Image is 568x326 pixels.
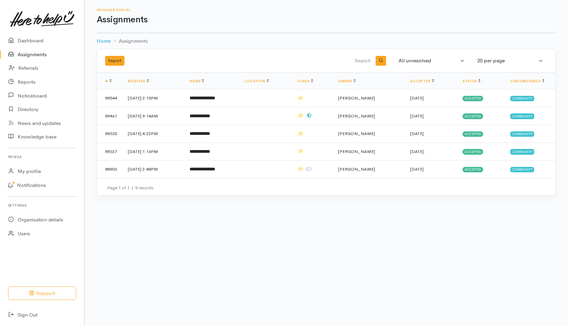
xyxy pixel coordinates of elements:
[510,96,534,101] span: Community
[463,149,483,154] span: Accepted
[463,96,483,101] span: Accepted
[97,15,556,25] h1: Assignments
[338,95,375,101] span: [PERSON_NAME]
[132,185,133,191] span: |
[338,113,375,119] span: [PERSON_NAME]
[128,79,149,83] a: Received
[8,286,76,300] button: Support
[477,57,537,65] div: 20 per page
[463,131,483,137] span: Accepted
[122,107,184,125] td: [DATE] 9:14AM
[463,79,480,83] a: Status
[463,113,483,119] span: Accepted
[510,113,534,119] span: Community
[97,107,122,125] td: 89461
[510,149,534,154] span: Community
[105,56,124,66] button: Export
[510,167,534,172] span: Community
[298,79,313,83] a: Flags
[410,95,424,101] time: [DATE]
[338,166,375,172] span: [PERSON_NAME]
[8,152,76,161] h6: Profile
[97,89,122,107] td: 89544
[338,79,356,83] a: Owner
[410,79,434,83] a: Accepted
[107,185,153,191] small: Page 1 of 1 5 records
[410,113,424,119] time: [DATE]
[122,125,184,143] td: [DATE] 4:22PM
[111,37,148,45] li: Assignments
[410,149,424,154] time: [DATE]
[97,143,122,160] td: 89327
[463,167,483,172] span: Accepted
[510,79,544,83] a: Circumstance
[97,160,122,178] td: 88903
[190,79,204,83] a: Name
[338,131,375,136] span: [PERSON_NAME]
[97,33,556,49] nav: breadcrumb
[122,89,184,107] td: [DATE] 2:15PM
[122,160,184,178] td: [DATE] 2:48PM
[410,166,424,172] time: [DATE]
[473,54,547,67] button: 20 per page
[97,37,111,45] a: Home
[122,143,184,160] td: [DATE] 1:16PM
[250,53,372,69] input: Search
[97,8,556,12] h6: Provider Portal
[510,131,534,137] span: Community
[8,201,76,210] h6: Settings
[338,149,375,154] span: [PERSON_NAME]
[105,79,112,83] a: #
[410,131,424,136] time: [DATE]
[244,79,268,83] a: Location
[395,54,469,67] button: All unresolved
[399,57,459,65] div: All unresolved
[97,125,122,143] td: 89335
